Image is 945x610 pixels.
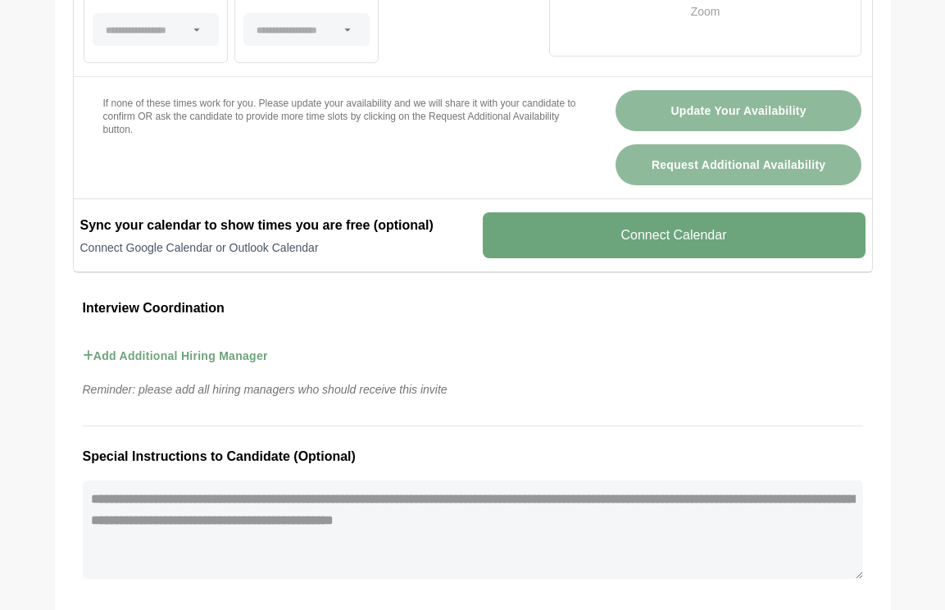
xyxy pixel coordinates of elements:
[483,212,865,258] v-button: Connect Calendar
[83,298,863,319] h3: Interview Coordination
[616,144,862,185] button: Request Additional Availability
[80,239,463,256] p: Connect Google Calendar or Outlook Calendar
[83,332,268,380] button: Add Additional Hiring Manager
[83,446,863,467] h3: Special Instructions to Candidate (Optional)
[103,97,576,136] p: If none of these times work for you. Please update your availability and we will share it with yo...
[638,3,772,20] p: Zoom
[80,216,463,235] h2: Sync your calendar to show times you are free (optional)
[616,90,862,131] button: Update Your Availability
[73,380,873,399] p: Reminder: please add all hiring managers who should receive this invite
